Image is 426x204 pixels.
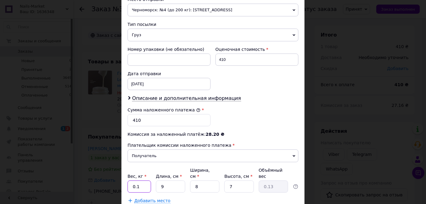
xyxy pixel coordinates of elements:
label: Длина, см [156,174,182,179]
div: Дата отправки [128,71,211,77]
div: Оценочная стоимость [215,46,298,52]
div: Номер упаковки (не обязательно) [128,46,211,52]
label: Высота, см [224,174,252,179]
span: Черноморск: №4 (до 200 кг): [STREET_ADDRESS] [128,4,298,16]
div: Комиссия за наложенный платёж: [128,131,298,137]
span: Добавить место [134,198,171,203]
label: Ширина, см [190,168,210,179]
span: Тип посылки [128,22,156,27]
span: Описание и дополнительная информация [132,95,241,101]
span: Плательщик комиссии наложенного платежа [128,143,231,148]
span: 28.20 ₴ [206,132,224,137]
span: Груз [128,29,298,41]
span: Получатель [128,149,298,162]
label: Сумма наложенного платежа [128,107,200,112]
label: Вес, кг [128,174,146,179]
div: Объёмный вес [259,167,288,179]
